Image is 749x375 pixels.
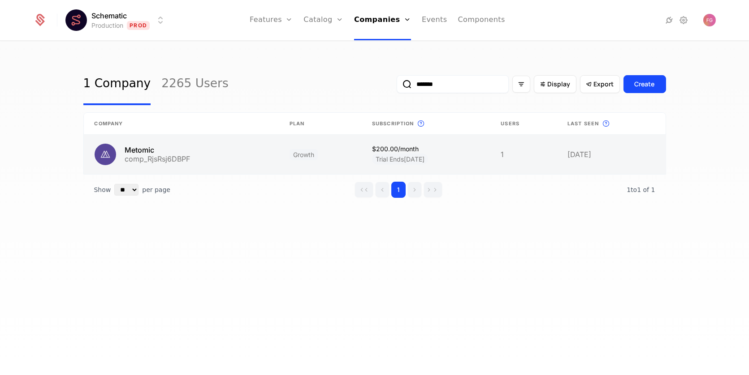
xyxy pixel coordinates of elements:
[91,21,123,30] div: Production
[490,113,557,135] th: Users
[703,14,716,26] img: Fynn Glover
[161,63,228,105] a: 2265 Users
[664,15,675,26] a: Integrations
[594,80,614,89] span: Export
[142,185,170,194] span: per page
[548,80,571,89] span: Display
[512,76,530,93] button: Filter options
[627,186,655,193] span: 1
[635,80,655,89] div: Create
[372,120,414,128] span: Subscription
[567,120,599,128] span: Last seen
[355,182,373,198] button: Go to first page
[407,182,422,198] button: Go to next page
[355,182,442,198] div: Page navigation
[68,10,166,30] button: Select environment
[83,175,666,205] div: Table pagination
[94,185,111,194] span: Show
[580,75,620,93] button: Export
[83,63,151,105] a: 1 Company
[84,113,279,135] th: Company
[627,186,651,193] span: 1 to 1 of
[623,75,666,93] button: Create
[678,15,689,26] a: Settings
[375,182,390,198] button: Go to previous page
[534,75,576,93] button: Display
[65,9,87,31] img: Schematic
[703,14,716,26] button: Open user button
[127,21,150,30] span: Prod
[114,184,139,196] select: Select page size
[279,113,361,135] th: Plan
[424,182,442,198] button: Go to last page
[391,182,406,198] button: Go to page 1
[91,10,127,21] span: Schematic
